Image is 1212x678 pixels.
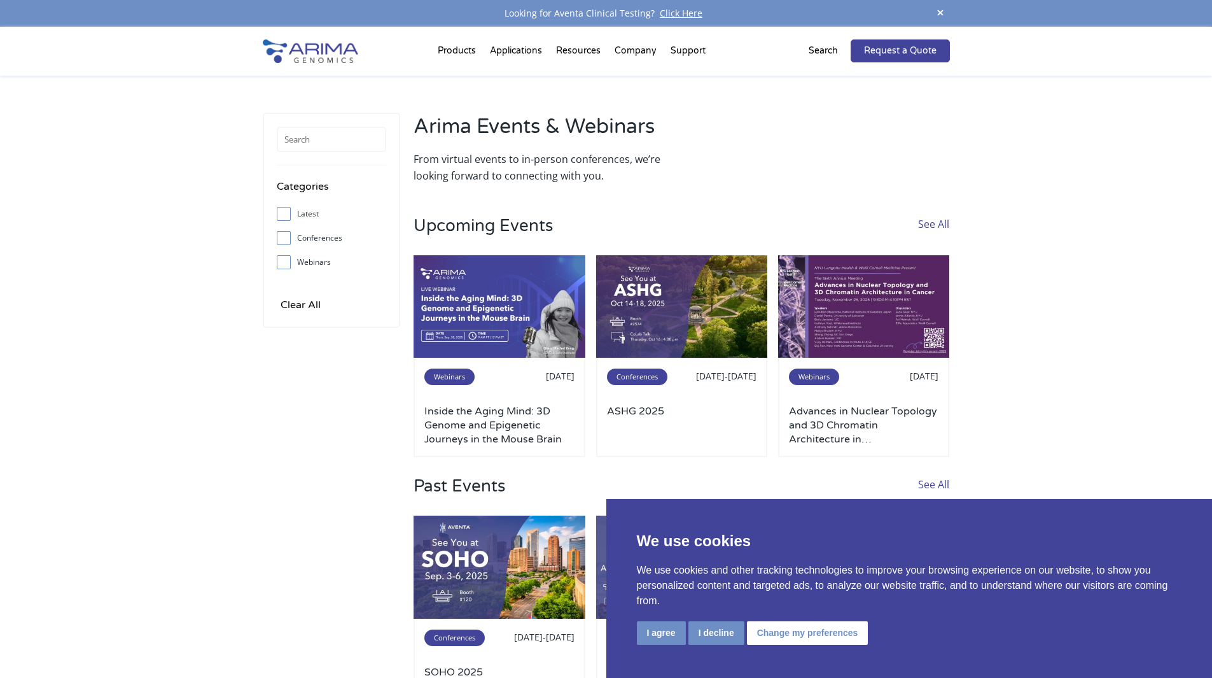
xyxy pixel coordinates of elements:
[263,5,950,22] div: Looking for Aventa Clinical Testing?
[263,39,358,63] img: Arima-Genomics-logo
[596,255,768,358] img: ashg-2025-500x300.jpg
[414,516,585,619] img: SOHO-2025-500x300.jpg
[747,621,868,645] button: Change my preferences
[596,516,768,619] img: CGC-2025-500x300.jpg
[789,369,839,385] span: Webinars
[789,404,939,446] a: Advances in Nuclear Topology and 3D Chromatin Architecture in [MEDICAL_DATA]
[277,127,386,152] input: Search
[655,7,707,19] a: Click Here
[277,178,386,204] h4: Categories
[696,370,756,382] span: [DATE]-[DATE]
[414,476,505,516] h3: Past Events
[277,204,386,223] label: Latest
[514,631,575,643] span: [DATE]-[DATE]
[809,43,838,59] p: Search
[277,229,386,248] label: Conferences
[637,530,1182,553] p: We use cookies
[277,253,386,272] label: Webinars
[424,630,485,646] span: Conferences
[607,369,667,385] span: Conferences
[918,216,949,255] a: See All
[424,369,475,385] span: Webinars
[637,563,1182,609] p: We use cookies and other tracking technologies to improve your browsing experience on our website...
[688,621,744,645] button: I decline
[277,296,324,314] input: Clear All
[414,113,675,151] h2: Arima Events & Webinars
[607,404,757,446] a: ASHG 2025
[414,151,675,184] p: From virtual events to in-person conferences, we’re looking forward to connecting with you.
[851,39,950,62] a: Request a Quote
[918,476,949,516] a: See All
[424,404,575,446] a: Inside the Aging Mind: 3D Genome and Epigenetic Journeys in the Mouse Brain
[414,216,553,255] h3: Upcoming Events
[778,255,950,358] img: NYU-X-Post-No-Agenda-500x300.jpg
[637,621,686,645] button: I agree
[546,370,575,382] span: [DATE]
[910,370,938,382] span: [DATE]
[414,255,585,358] img: Use-This-For-Webinar-Images-2-500x300.jpg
